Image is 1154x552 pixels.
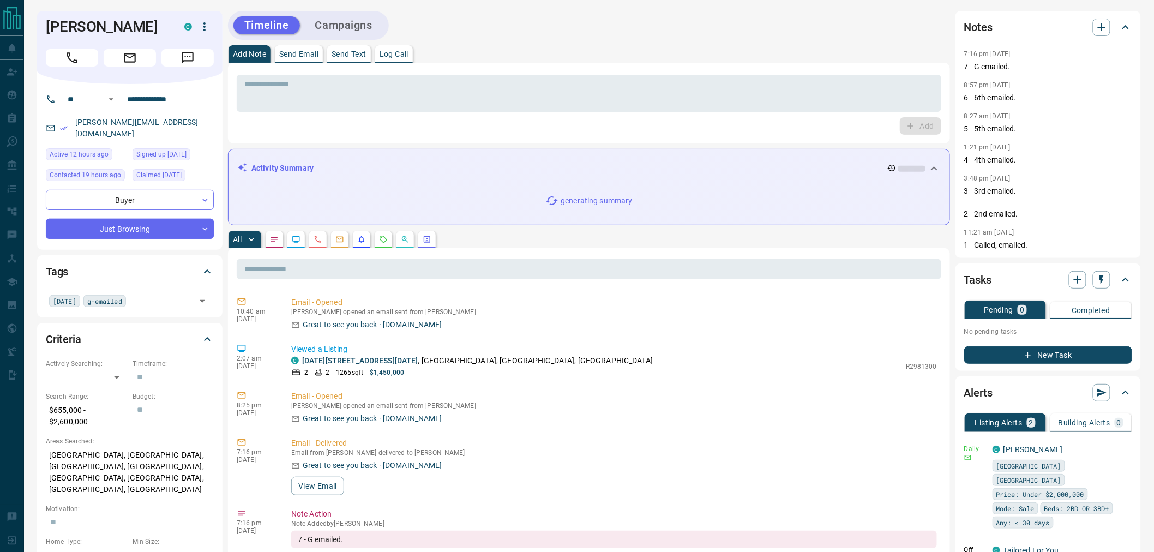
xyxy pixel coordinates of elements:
p: Listing Alerts [975,419,1023,427]
span: Active 12 hours ago [50,149,109,160]
p: , [GEOGRAPHIC_DATA], [GEOGRAPHIC_DATA], [GEOGRAPHIC_DATA] [302,355,653,367]
p: Note Added by [PERSON_NAME] [291,520,937,527]
p: Pending [984,306,1013,314]
p: Send Email [279,50,318,58]
p: [DATE] [237,456,275,464]
p: Daily [964,444,986,454]
p: Add Note [233,50,266,58]
p: [GEOGRAPHIC_DATA], [GEOGRAPHIC_DATA], [GEOGRAPHIC_DATA], [GEOGRAPHIC_DATA], [GEOGRAPHIC_DATA], [G... [46,446,214,499]
div: Buyer [46,190,214,210]
p: 7:16 pm [237,448,275,456]
p: 10:40 am [237,308,275,315]
p: 1:21 pm [DATE] [964,143,1011,151]
a: [PERSON_NAME][EMAIL_ADDRESS][DOMAIN_NAME] [75,118,199,138]
p: Log Call [380,50,408,58]
span: Contacted 19 hours ago [50,170,121,181]
p: Activity Summary [251,163,314,174]
div: Tasks [964,267,1132,293]
p: 5 - 5th emailed. [964,123,1132,135]
h2: Tasks [964,271,991,289]
h2: Criteria [46,331,81,348]
p: Send Text [332,50,366,58]
p: 11:21 am [DATE] [964,229,1014,236]
p: [DATE] [237,527,275,535]
div: Mon Oct 13 2025 [46,148,127,164]
button: View Email [291,477,344,495]
p: Home Type: [46,537,127,547]
div: condos.ca [184,23,192,31]
div: Sun Oct 12 2025 [46,169,127,184]
p: Search Range: [46,392,127,401]
p: 1 - Called, emailed. [964,239,1132,251]
p: No pending tasks [964,323,1132,340]
p: Budget: [133,392,214,401]
p: [DATE] [237,315,275,323]
div: Activity Summary [237,158,941,178]
p: [DATE] [237,362,275,370]
span: Price: Under $2,000,000 [996,489,1084,500]
h2: Notes [964,19,993,36]
p: All [233,236,242,243]
p: Building Alerts [1059,419,1110,427]
p: 0 [1117,419,1121,427]
div: Thu Sep 04 2025 [133,148,214,164]
a: [PERSON_NAME] [1003,445,1063,454]
span: [GEOGRAPHIC_DATA] [996,460,1061,471]
p: 3 - 3rd emailed. 2 - 2nd emailed. [964,185,1132,220]
p: Email - Opened [291,391,937,402]
p: 8:27 am [DATE] [964,112,1011,120]
p: 2 [1029,419,1033,427]
button: New Task [964,346,1132,364]
p: Motivation: [46,504,214,514]
p: 8:25 pm [237,401,275,409]
svg: Listing Alerts [357,235,366,244]
div: Just Browsing [46,219,214,239]
span: [DATE] [53,296,76,307]
p: 7 - G emailed. [964,61,1132,73]
svg: Requests [379,235,388,244]
span: Claimed [DATE] [136,170,182,181]
a: [DATE][STREET_ADDRESS][DATE] [302,356,418,365]
svg: Calls [314,235,322,244]
p: R2981300 [906,362,937,371]
p: 1265 sqft [336,368,363,377]
svg: Emails [335,235,344,244]
p: Timeframe: [133,359,214,369]
h2: Alerts [964,384,993,401]
p: 2 [326,368,329,377]
span: [GEOGRAPHIC_DATA] [996,475,1061,485]
p: Email - Delivered [291,437,937,449]
p: 0 [1020,306,1024,314]
span: Signed up [DATE] [136,149,187,160]
p: $655,000 - $2,600,000 [46,401,127,431]
svg: Email Verified [60,124,68,132]
p: 7:16 pm [DATE] [964,50,1011,58]
p: 2 [304,368,308,377]
div: condos.ca [291,357,299,364]
span: Message [161,49,214,67]
span: Beds: 2BD OR 3BD+ [1044,503,1109,514]
h2: Tags [46,263,68,280]
p: Actively Searching: [46,359,127,369]
svg: Email [964,454,972,461]
span: Mode: Sale [996,503,1035,514]
p: Note Action [291,508,937,520]
p: Great to see you back · [DOMAIN_NAME] [303,319,442,331]
svg: Opportunities [401,235,410,244]
svg: Notes [270,235,279,244]
p: 3:48 pm [DATE] [964,175,1011,182]
p: generating summary [561,195,632,207]
div: Tags [46,259,214,285]
p: [DATE] [237,409,275,417]
p: [PERSON_NAME] opened an email sent from [PERSON_NAME] [291,402,937,410]
button: Open [105,93,118,106]
svg: Lead Browsing Activity [292,235,300,244]
svg: Agent Actions [423,235,431,244]
p: Email - Opened [291,297,937,308]
div: Criteria [46,326,214,352]
p: Great to see you back · [DOMAIN_NAME] [303,460,442,471]
p: Great to see you back · [DOMAIN_NAME] [303,413,442,424]
h1: [PERSON_NAME] [46,18,168,35]
span: g-emailed [87,296,122,307]
p: 8:57 pm [DATE] [964,81,1011,89]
